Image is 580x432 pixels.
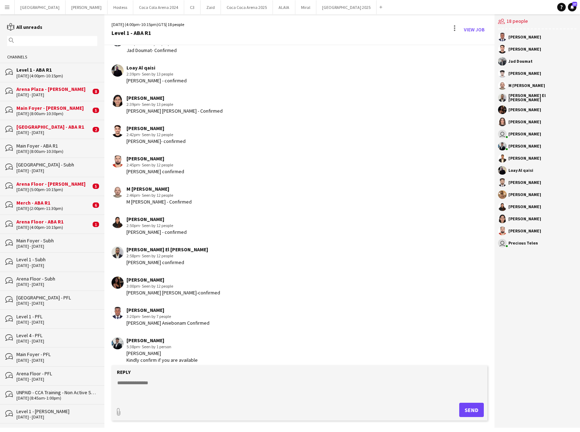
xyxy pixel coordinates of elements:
div: [DATE] - [DATE] [16,263,97,268]
div: [PERSON_NAME] [126,337,198,344]
div: [PERSON_NAME] [126,125,186,132]
div: 2:58pm [126,253,208,259]
div: [DATE] (5:00pm-10:15pm) [16,187,91,192]
div: 5:38pm [126,344,198,350]
div: [PERSON_NAME] [508,229,541,233]
div: [DATE] - [DATE] [16,301,97,306]
div: [DATE] - [DATE] [16,168,97,173]
span: 2 [93,127,99,132]
div: M [PERSON_NAME] [126,186,192,192]
div: Level 1 - PFL [16,313,97,320]
span: · Seen by 12 people [140,192,173,198]
div: [DATE] - [DATE] [16,282,97,287]
div: [PERSON_NAME] [PERSON_NAME]-confirmed [126,289,220,296]
div: [PERSON_NAME] Aniebonam Confirmed [126,320,209,326]
div: [PERSON_NAME] [508,35,541,39]
div: 3:00pm [126,283,220,289]
div: [PERSON_NAME] [508,205,541,209]
span: 6 [93,202,99,208]
div: Arena Floor - PFL [16,370,97,377]
div: Arena Plaza - [PERSON_NAME] [16,86,91,92]
button: Coca Cola Arena 2024 [133,0,184,14]
div: [PERSON_NAME] - confirmed [126,77,187,84]
div: [PERSON_NAME] Kindly confirm if you are available [126,350,198,363]
div: [DATE] - [DATE] [16,130,91,135]
button: [GEOGRAPHIC_DATA] 2025 [316,0,377,14]
span: 5 [93,184,99,189]
div: Main Foyer - PFL [16,351,97,358]
div: [DATE] (8:45am-1:00pm) [16,396,97,401]
div: Level 1 - [PERSON_NAME] [16,408,97,415]
button: [GEOGRAPHIC_DATA] [15,0,66,14]
div: [PERSON_NAME] [126,155,184,162]
div: Jad Doumat- Confirmed [126,47,177,53]
div: Loay Al qaisi [126,65,187,71]
div: [PERSON_NAME] [126,216,187,222]
span: 5 [93,108,99,113]
div: [DATE] - [DATE] [16,339,97,344]
div: [DATE] (4:00pm-10:15pm) [16,225,91,230]
span: 1 [93,222,99,227]
div: Level 1 - ABA R1 [16,67,97,73]
div: Arena Floor - ABA R1 [16,218,91,225]
div: [PERSON_NAME] [508,71,541,76]
div: Precious Telen [508,241,538,245]
div: M [PERSON_NAME] - Confirmed [126,199,192,205]
span: · Seen by 1 person [140,344,171,349]
div: 2:45pm [126,162,184,168]
div: [DATE] (4:00pm-10:15pm) [16,73,97,78]
span: · Seen by 13 people [140,102,173,107]
span: · Seen by 12 people [140,253,173,258]
div: [PERSON_NAME] [508,192,541,197]
div: [PERSON_NAME] [508,144,541,148]
div: [GEOGRAPHIC_DATA] - ABA R1 [16,124,91,130]
span: GTS [158,22,166,27]
div: Merch - ABA R1 [16,200,91,206]
button: Miral [295,0,316,14]
div: 2:50pm [126,222,187,229]
span: 27 [572,2,577,6]
div: [DATE] - [DATE] [16,92,91,97]
div: Main Foyer - Subh [16,237,97,244]
button: Hostess [108,0,133,14]
div: [DATE] - [DATE] [16,244,97,249]
div: [GEOGRAPHIC_DATA] - PFL [16,294,97,301]
div: [DATE] (4:00pm-10:15pm) | 18 people [112,21,184,28]
a: 27 [568,3,576,11]
div: Jad Doumat [508,59,533,63]
div: [GEOGRAPHIC_DATA] - Subh [16,161,97,168]
div: [PERSON_NAME] El [PERSON_NAME] [126,246,208,253]
button: Send [459,403,484,417]
div: 2:42pm [126,132,186,138]
div: Arena Floor - [PERSON_NAME] [16,181,91,187]
div: [PERSON_NAME] [508,108,541,112]
div: [PERSON_NAME]- confirmed [126,138,186,144]
div: 2:39pm [126,101,223,108]
div: Level 4 - PFL [16,332,97,339]
div: [PERSON_NAME] - confirmed [126,229,187,235]
span: 8 [93,89,99,94]
span: · Seen by 12 people [140,132,173,137]
div: [PERSON_NAME] [508,180,541,185]
div: [DATE] - [DATE] [16,358,97,363]
div: [PERSON_NAME] [508,120,541,124]
div: [PERSON_NAME] [508,132,541,136]
a: View Job [461,24,487,35]
div: Level 1 - Subh [16,256,97,263]
a: All unreads [7,24,42,30]
div: 3:20pm [126,313,209,320]
div: Main Foyer - ABA R1 [16,143,97,149]
div: [DATE] (2:00pm-11:30pm) [16,206,91,211]
button: C3 [184,0,201,14]
div: [PERSON_NAME] confirmed [126,168,184,175]
div: [PERSON_NAME] [508,156,541,160]
div: [DATE] (8:00am-10:30pm) [16,111,91,116]
div: [DATE] - [DATE] [16,320,97,325]
div: [PERSON_NAME] [126,307,209,313]
div: [DATE] - [DATE] [16,415,97,420]
div: 18 people [498,14,576,29]
button: [PERSON_NAME] [66,0,108,14]
button: Coca Coca Arena 2025 [221,0,273,14]
label: Reply [117,369,131,375]
div: [PERSON_NAME] [PERSON_NAME] - Confirmed [126,108,223,114]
